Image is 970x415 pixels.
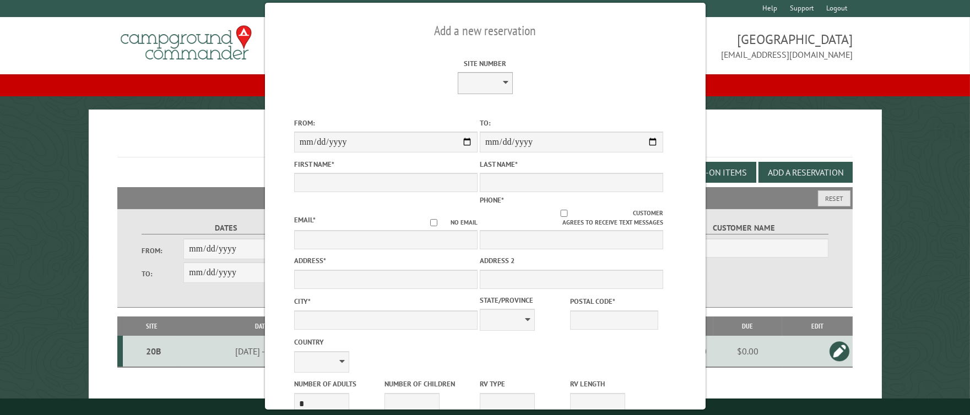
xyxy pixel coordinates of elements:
[662,162,756,183] button: Edit Add-on Items
[570,296,658,307] label: Postal Code
[384,379,472,389] label: Number of Children
[480,295,568,305] label: State/Province
[713,316,782,336] th: Due
[142,222,311,234] label: Dates
[294,296,477,307] label: City
[713,336,782,367] td: $0.00
[183,346,344,357] div: [DATE] - [DATE]
[294,159,477,170] label: First Name
[294,20,676,41] h2: Add a new reservation
[480,159,663,170] label: Last Name
[117,21,255,64] img: Campground Commander
[142,269,184,279] label: To:
[417,219,451,226] input: No email
[570,379,658,389] label: RV Length
[294,337,477,347] label: Country
[294,215,315,225] label: Email
[818,190,850,206] button: Reset
[480,118,663,128] label: To:
[294,379,382,389] label: Number of Adults
[417,218,478,227] label: No email
[495,210,633,217] input: Customer agrees to receive text messages
[123,316,181,336] th: Site
[480,195,504,205] label: Phone
[480,379,568,389] label: RV Type
[117,187,852,208] h2: Filters
[127,346,179,357] div: 20B
[480,209,663,227] label: Customer agrees to receive text messages
[393,58,577,69] label: Site Number
[423,403,548,410] small: © Campground Commander LLC. All rights reserved.
[294,118,477,128] label: From:
[659,222,828,234] label: Customer Name
[181,316,345,336] th: Dates
[480,255,663,266] label: Address 2
[782,316,853,336] th: Edit
[117,127,852,157] h1: Reservations
[142,245,184,256] label: From:
[758,162,853,183] button: Add a Reservation
[294,255,477,266] label: Address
